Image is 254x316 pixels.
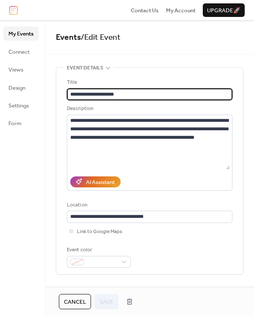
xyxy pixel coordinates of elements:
[3,27,39,40] a: My Events
[86,178,115,187] div: AI Assistant
[8,30,33,38] span: My Events
[67,104,231,113] div: Description
[8,102,29,110] span: Settings
[67,246,129,254] div: Event color
[166,6,196,15] span: My Account
[131,6,159,14] a: Contact Us
[3,45,39,58] a: Connect
[9,5,18,15] img: logo
[8,66,23,74] span: Views
[67,64,103,72] span: Event details
[3,116,39,130] a: Form
[3,63,39,76] a: Views
[67,78,231,87] div: Title
[67,285,103,293] span: Date and time
[8,48,30,56] span: Connect
[56,30,81,45] a: Events
[64,298,86,306] span: Cancel
[3,81,39,94] a: Design
[70,176,121,187] button: AI Assistant
[8,119,22,128] span: Form
[131,6,159,15] span: Contact Us
[203,3,245,17] button: Upgrade🚀
[8,84,25,92] span: Design
[77,228,122,236] span: Link to Google Maps
[59,294,91,309] button: Cancel
[207,6,240,15] span: Upgrade 🚀
[67,201,231,209] div: Location
[81,30,121,45] span: / Edit Event
[166,6,196,14] a: My Account
[3,99,39,112] a: Settings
